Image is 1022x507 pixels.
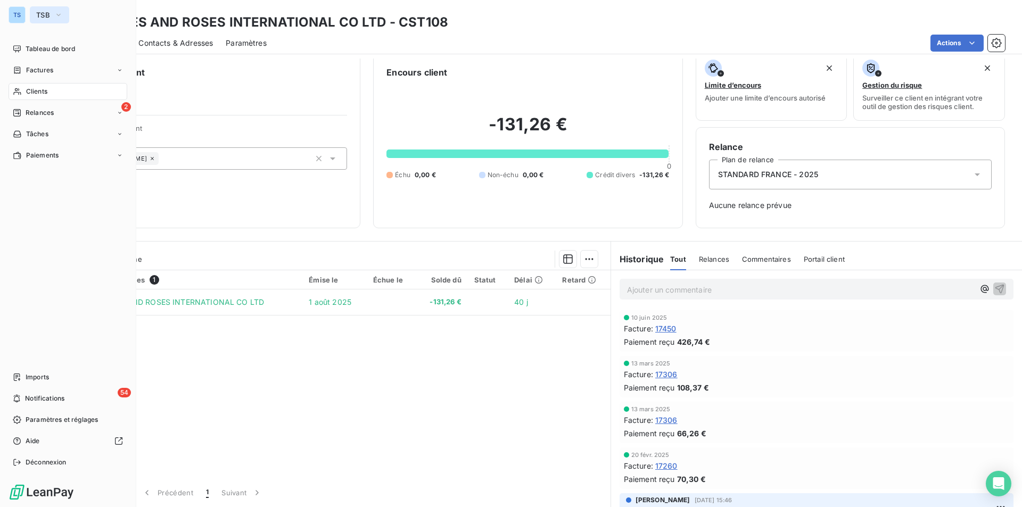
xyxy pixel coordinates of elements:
span: Facture : [624,460,653,471]
span: Contacts & Adresses [138,38,213,48]
span: 13 mars 2025 [631,406,671,412]
span: Paiement reçu [624,336,675,347]
span: Facture : [624,414,653,426]
span: Surveiller ce client en intégrant votre outil de gestion des risques client. [862,94,996,111]
span: 66,26 € [677,428,706,439]
span: Paiement reçu [624,382,675,393]
div: Statut [474,276,501,284]
span: Non-échu [488,170,518,180]
span: [PERSON_NAME] [636,495,690,505]
h2: -131,26 € [386,114,669,146]
span: 108,37 € [677,382,709,393]
span: 0,00 € [415,170,436,180]
button: Précédent [135,481,200,504]
button: Actions [930,35,984,52]
span: Relances [699,255,729,263]
span: Paiements [26,151,59,160]
button: 1 [200,481,215,504]
span: 0 [667,162,671,170]
span: STANDARD FRANCE - 2025 [718,169,818,180]
h6: Informations client [64,66,347,79]
span: 2 [121,102,131,112]
span: -131,26 € [423,297,461,307]
div: Solde dû [423,276,461,284]
span: Déconnexion [26,458,67,467]
button: Limite d’encoursAjouter une limite d’encours autorisé [696,53,847,121]
span: 54 [118,388,131,397]
span: Propriétés Client [86,124,347,139]
span: 1 [206,487,209,498]
span: -131,26 € [639,170,669,180]
span: Relances [26,108,54,118]
div: Retard [562,276,604,284]
span: Tout [670,255,686,263]
span: Tableau de bord [26,44,75,54]
span: Portail client [804,255,845,263]
span: 13 mars 2025 [631,360,671,367]
span: 10 juin 2025 [631,314,667,321]
h3: STONES AND ROSES INTERNATIONAL CO LTD - CST108 [94,13,448,32]
span: Facture : [624,369,653,380]
span: Échu [395,170,410,180]
span: 1 août 2025 [309,297,351,306]
span: Paramètres et réglages [26,415,98,425]
input: Ajouter une valeur [159,154,167,163]
span: 17450 [655,323,677,334]
div: Échue le [373,276,410,284]
span: Aide [26,436,40,446]
span: Paiement reçu [624,428,675,439]
span: 17260 [655,460,678,471]
h6: Encours client [386,66,447,79]
div: Délai [514,276,549,284]
span: Imports [26,372,49,382]
div: Open Intercom Messenger [986,471,1011,496]
h6: Historique [611,253,664,265]
span: 20 févr. 2025 [631,452,670,458]
span: 1 [150,275,159,285]
span: Paramètres [226,38,267,48]
span: Aucune relance prévue [709,200,992,211]
div: Émise le [309,276,360,284]
span: Commentaires [742,255,791,263]
span: TSB [36,11,50,19]
span: Factures [26,65,53,75]
span: [DATE] 15:46 [695,497,732,503]
span: Gestion du risque [862,81,922,89]
span: Clients [26,87,47,96]
span: 40 j [514,297,528,306]
div: Pièces comptables [79,275,296,285]
h6: Relance [709,140,992,153]
span: Crédit divers [595,170,635,180]
span: 426,74 € [677,336,710,347]
span: Notifications [25,394,64,403]
span: Ajouter une limite d’encours autorisé [705,94,826,102]
img: Logo LeanPay [9,484,75,501]
span: 17306 [655,369,678,380]
button: Gestion du risqueSurveiller ce client en intégrant votre outil de gestion des risques client. [853,53,1005,121]
a: Aide [9,433,127,450]
div: TS [9,6,26,23]
span: VIR STONES AND ROSES INTERNATIONAL CO LTD [79,297,264,306]
span: 70,30 € [677,473,706,485]
span: Tâches [26,129,48,139]
span: 17306 [655,414,678,426]
span: 0,00 € [523,170,544,180]
span: Limite d’encours [705,81,761,89]
button: Suivant [215,481,269,504]
span: Paiement reçu [624,473,675,485]
span: Facture : [624,323,653,334]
